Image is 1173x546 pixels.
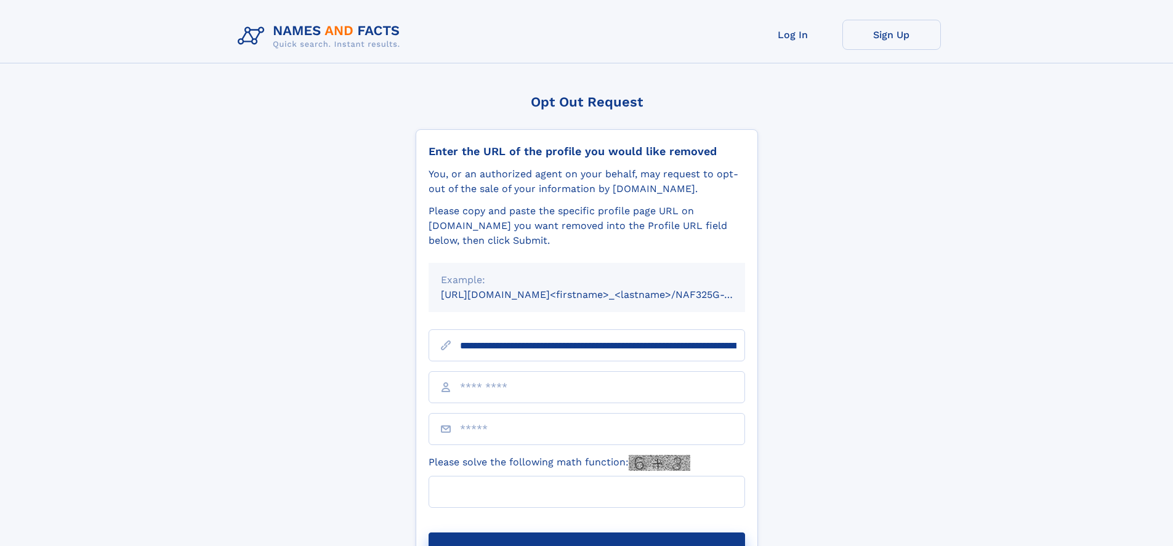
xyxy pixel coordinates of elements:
[429,145,745,158] div: Enter the URL of the profile you would like removed
[233,20,410,53] img: Logo Names and Facts
[842,20,941,50] a: Sign Up
[429,167,745,196] div: You, or an authorized agent on your behalf, may request to opt-out of the sale of your informatio...
[744,20,842,50] a: Log In
[429,455,690,471] label: Please solve the following math function:
[429,204,745,248] div: Please copy and paste the specific profile page URL on [DOMAIN_NAME] you want removed into the Pr...
[441,273,733,287] div: Example:
[416,94,758,110] div: Opt Out Request
[441,289,768,300] small: [URL][DOMAIN_NAME]<firstname>_<lastname>/NAF325G-xxxxxxxx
